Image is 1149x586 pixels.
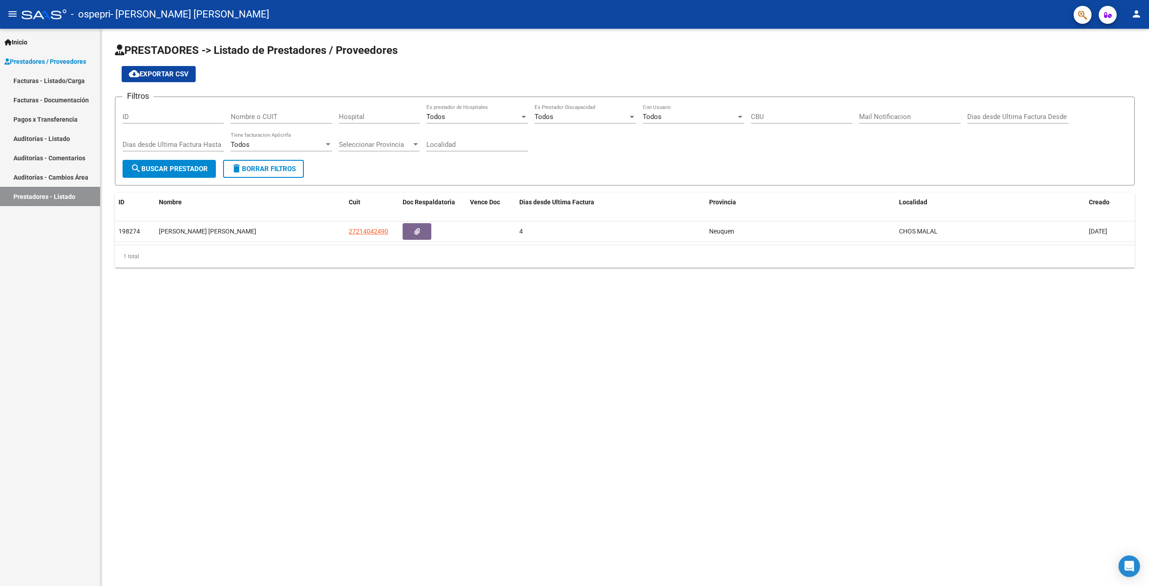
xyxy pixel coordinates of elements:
[110,4,269,24] span: - [PERSON_NAME] [PERSON_NAME]
[426,113,445,121] span: Todos
[519,228,523,235] span: 4
[349,198,360,206] span: Cuit
[339,141,412,149] span: Seleccionar Provincia
[1131,9,1142,19] mat-icon: person
[231,141,250,149] span: Todos
[709,198,736,206] span: Provincia
[115,44,398,57] span: PRESTADORES -> Listado de Prestadores / Proveedores
[899,228,938,235] span: CHOS MALAL
[4,57,86,66] span: Prestadores / Proveedores
[349,228,388,235] span: 27214042490
[1089,198,1110,206] span: Creado
[129,70,189,78] span: Exportar CSV
[159,226,342,237] div: [PERSON_NAME] [PERSON_NAME]
[345,193,399,212] datatable-header-cell: Cuit
[155,193,345,212] datatable-header-cell: Nombre
[1089,228,1107,235] span: [DATE]
[466,193,516,212] datatable-header-cell: Vence Doc
[118,228,140,235] span: 198274
[519,198,594,206] span: Dias desde Ultima Factura
[516,193,706,212] datatable-header-cell: Dias desde Ultima Factura
[706,193,895,212] datatable-header-cell: Provincia
[115,193,155,212] datatable-header-cell: ID
[123,90,153,102] h3: Filtros
[535,113,553,121] span: Todos
[122,66,196,82] button: Exportar CSV
[123,160,216,178] button: Buscar Prestador
[129,68,140,79] mat-icon: cloud_download
[231,163,242,174] mat-icon: delete
[131,163,141,174] mat-icon: search
[709,228,734,235] span: Neuquen
[403,198,455,206] span: Doc Respaldatoria
[895,193,1085,212] datatable-header-cell: Localidad
[643,113,662,121] span: Todos
[231,165,296,173] span: Borrar Filtros
[4,37,27,47] span: Inicio
[131,165,208,173] span: Buscar Prestador
[159,198,182,206] span: Nombre
[115,245,1135,268] div: 1 total
[399,193,466,212] datatable-header-cell: Doc Respaldatoria
[1085,193,1135,212] datatable-header-cell: Creado
[223,160,304,178] button: Borrar Filtros
[1118,555,1140,577] div: Open Intercom Messenger
[118,198,124,206] span: ID
[71,4,110,24] span: - ospepri
[470,198,500,206] span: Vence Doc
[899,198,927,206] span: Localidad
[7,9,18,19] mat-icon: menu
